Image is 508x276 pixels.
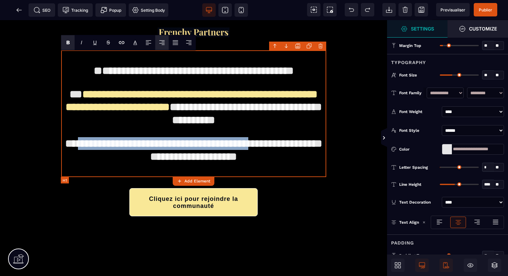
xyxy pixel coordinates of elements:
[440,7,465,12] span: Previsualiser
[391,259,405,272] span: Open Blocks
[436,3,470,16] span: Preview
[307,3,321,16] span: View components
[399,146,439,153] div: Color
[464,259,477,272] span: Hide/Show Block
[133,39,137,46] label: Font color
[66,39,70,46] b: B
[399,108,439,115] div: Font Weight
[142,35,155,50] span: Align Left
[469,26,497,31] strong: Customize
[411,26,434,31] strong: Settings
[415,259,429,272] span: Desktop Only
[387,54,508,66] div: Typography
[184,179,210,183] strong: Add Element
[133,39,137,46] p: A
[399,127,439,134] div: Font Style
[488,259,501,272] span: Open Layers
[75,35,88,50] span: Italic
[107,39,110,46] s: S
[62,7,88,13] span: Tracking
[399,90,423,96] div: Font Family
[399,43,421,48] span: Margin Top
[448,20,508,38] span: Open Style Manager
[100,7,121,13] span: Popup
[93,39,97,46] u: U
[422,221,426,224] img: loading
[387,20,448,38] span: Settings
[169,35,182,50] span: Align Justify
[387,234,508,247] div: Padding
[129,168,258,196] button: Cliquez ici pour rejoindre la communauté
[101,35,115,50] span: Strike-through
[155,35,169,50] span: Align Center
[132,7,165,13] span: Setting Body
[399,253,424,258] span: Padding Top
[173,176,214,186] button: Add Element
[399,165,428,170] span: Letter Spacing
[182,35,196,50] span: Align Right
[34,7,50,13] span: SEO
[399,199,439,206] div: Text Decoration
[399,182,421,187] span: Line Height
[391,219,419,226] p: Text Align
[479,7,492,12] span: Publier
[61,35,75,50] span: Bold
[88,35,101,50] span: Underline
[439,259,453,272] span: Mobile Only
[399,72,417,78] span: Font Size
[81,39,82,46] i: I
[115,35,128,50] span: Link
[158,7,229,17] img: f2a3730b544469f405c58ab4be6274e8_Capture_d%E2%80%99e%CC%81cran_2025-09-01_a%CC%80_20.57.27.png
[323,3,337,16] span: Screenshot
